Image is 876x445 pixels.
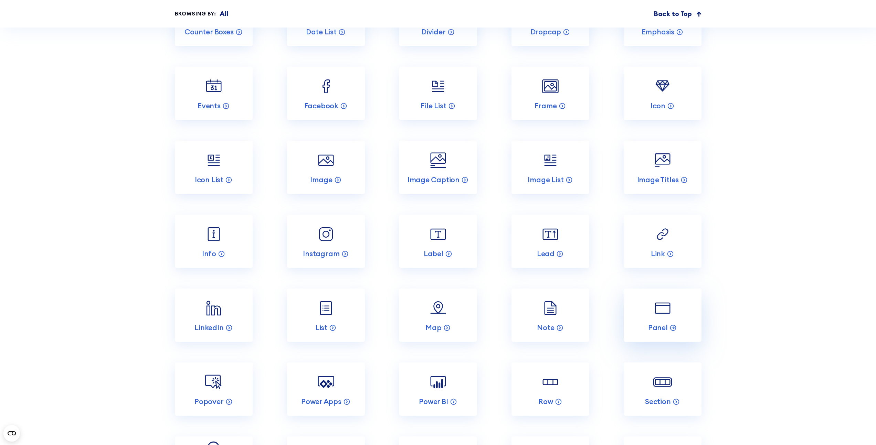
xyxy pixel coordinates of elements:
p: Instagram [303,249,339,258]
a: Facebook [287,67,365,120]
a: Image Caption [399,141,477,194]
p: Power Apps [301,397,341,406]
p: Frame [535,101,557,110]
a: Panel [624,289,701,342]
a: Popover [175,362,253,416]
a: Row [511,362,589,416]
p: Dropcap [530,27,561,36]
img: Popover [203,372,224,392]
p: Popover [194,397,224,406]
p: List [315,323,327,332]
p: Panel [648,323,668,332]
a: LinkedIn [175,289,253,342]
a: Image [287,141,365,194]
p: Events [198,101,221,110]
a: Power BI [399,362,477,416]
p: Image [310,175,332,184]
img: Note [540,298,561,318]
img: Icon List [203,150,224,171]
a: Frame [511,67,589,120]
p: Link [651,249,665,258]
iframe: Chat Widget [752,365,876,445]
p: Image Caption [408,175,460,184]
img: Map [428,298,448,318]
button: Open CMP widget [3,425,20,442]
a: Info [175,215,253,268]
img: Image Caption [428,150,448,171]
p: Facebook [304,101,338,110]
p: Lead [537,249,555,258]
img: Power BI [428,372,448,392]
a: Note [511,289,589,342]
p: Section [645,397,671,406]
a: Events [175,67,253,120]
a: Label [399,215,477,268]
p: Icon [651,101,665,110]
a: List [287,289,365,342]
a: Section [624,362,701,416]
img: Image List [540,150,561,171]
a: Instagram [287,215,365,268]
img: Section [652,372,673,392]
img: Frame [540,76,561,97]
p: Label [424,249,443,258]
a: Back to Top [654,9,701,19]
p: Back to Top [654,9,692,19]
img: Power Apps [316,372,336,392]
img: LinkedIn [203,298,224,318]
img: Events [203,76,224,97]
a: File List [399,67,477,120]
img: Row [540,372,561,392]
img: Image [316,150,336,171]
p: Icon List [195,175,223,184]
p: Emphasis [642,27,674,36]
a: Link [624,215,701,268]
p: All [220,9,228,19]
img: File List [428,76,448,97]
img: Panel [652,298,673,318]
p: Image Titles [637,175,679,184]
div: Browsing by: [175,10,217,18]
p: Counter Boxes [184,27,233,36]
img: Lead [540,224,561,245]
a: Lead [511,215,589,268]
p: File List [421,101,446,110]
img: Info [203,224,224,245]
img: Instagram [316,224,336,245]
p: Info [202,249,216,258]
a: Image List [511,141,589,194]
a: Icon List [175,141,253,194]
p: Map [425,323,441,332]
a: Map [399,289,477,342]
img: Image Titles [652,150,673,171]
p: Row [538,397,553,406]
img: List [316,298,336,318]
p: Note [537,323,554,332]
a: Image Titles [624,141,701,194]
p: Divider [421,27,446,36]
img: Label [428,224,448,245]
p: Date List [306,27,337,36]
p: Image List [528,175,563,184]
img: Facebook [316,76,336,97]
img: Icon [652,76,673,97]
img: Link [652,224,673,245]
a: Power Apps [287,362,365,416]
a: Icon [624,67,701,120]
p: Power BI [419,397,448,406]
p: LinkedIn [194,323,223,332]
